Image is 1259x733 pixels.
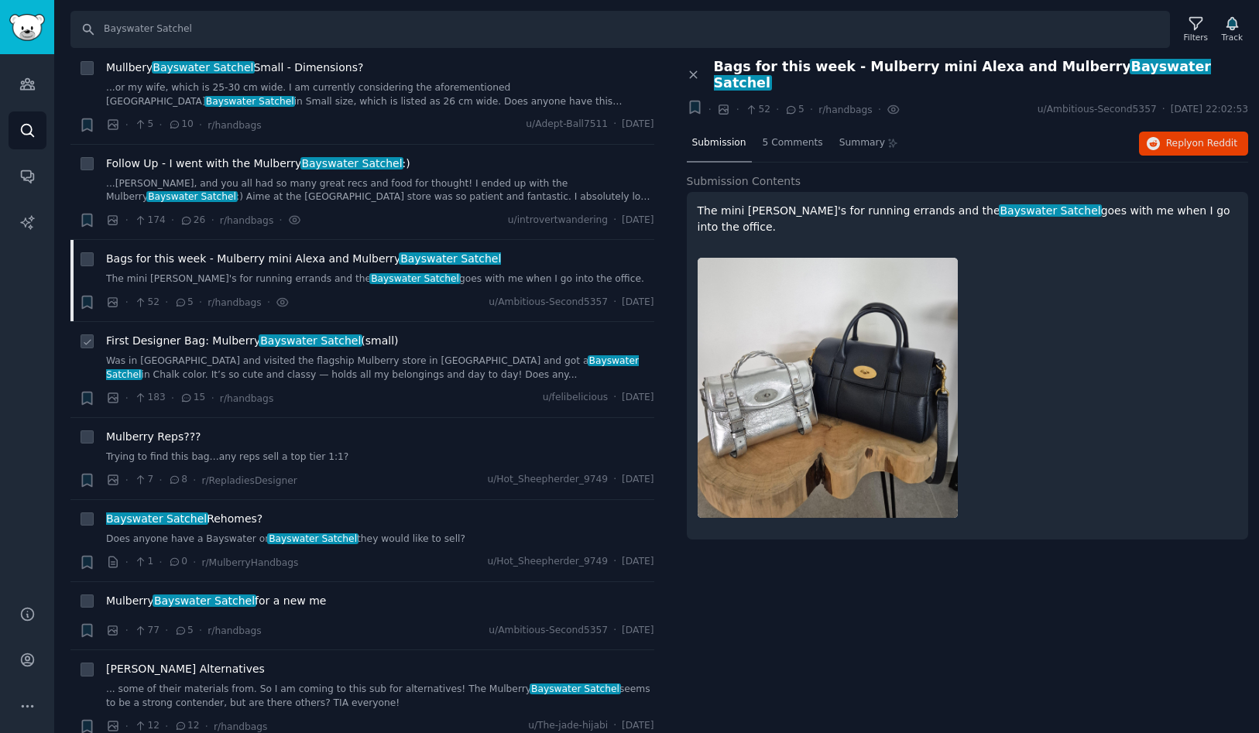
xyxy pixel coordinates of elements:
[106,593,326,609] a: MulberryBayswater Satchelfor a new me
[714,59,1211,91] span: Bayswater Satchel
[1222,32,1243,43] div: Track
[106,156,410,172] span: Follow Up - I went with the Mulberry :)
[168,555,187,569] span: 0
[613,473,616,487] span: ·
[622,214,654,228] span: [DATE]
[613,214,616,228] span: ·
[106,60,363,76] a: MullberyBayswater SatchelSmall - Dimensions?
[125,117,129,133] span: ·
[134,624,160,638] span: 77
[134,391,166,405] span: 183
[208,120,261,131] span: r/handbags
[125,212,129,228] span: ·
[199,294,202,310] span: ·
[152,61,256,74] span: Bayswater Satchel
[489,624,608,638] span: u/Ambitious-Second5357
[399,252,503,265] span: Bayswater Satchel
[125,472,129,488] span: ·
[106,429,201,445] a: Mulberry Reps???
[106,355,654,382] a: Was in [GEOGRAPHIC_DATA] and visited the flagship Mulberry store in [GEOGRAPHIC_DATA] and got aBa...
[487,473,608,487] span: u/Hot_Sheepherder_9749
[174,624,194,638] span: 5
[106,533,654,546] a: Does anyone have a Bayswater orBayswater Satchelthey would like to sell?
[267,533,358,544] span: Bayswater Satchel
[708,101,712,118] span: ·
[159,554,162,570] span: ·
[199,117,202,133] span: ·
[839,136,885,150] span: Summary
[818,104,872,115] span: r/handbags
[125,622,129,639] span: ·
[878,101,881,118] span: ·
[134,719,160,733] span: 12
[134,555,153,569] span: 1
[146,191,237,202] span: Bayswater Satchel
[214,721,267,732] span: r/handbags
[698,203,1238,235] p: The mini [PERSON_NAME]'s for running errands and the goes with me when I go into the office.
[220,215,273,226] span: r/handbags
[106,333,399,349] a: First Designer Bag: MulberryBayswater Satchel(small)
[300,157,404,170] span: Bayswater Satchel
[692,136,746,150] span: Submission
[106,251,501,267] a: Bags for this week - Mulberry mini Alexa and MulberryBayswater Satchel
[193,472,196,488] span: ·
[613,624,616,638] span: ·
[999,204,1103,217] span: Bayswater Satchel
[125,554,129,570] span: ·
[1171,103,1248,117] span: [DATE] 22:02:53
[687,173,801,190] span: Submission Contents
[106,272,654,286] a: The mini [PERSON_NAME]'s for running errands and theBayswater Satchelgoes with me when I go into ...
[106,333,399,349] span: First Designer Bag: Mulberry (small)
[267,294,270,310] span: ·
[106,593,326,609] span: Mulberry for a new me
[208,625,261,636] span: r/handbags
[526,118,608,132] span: u/Adept-Ball7511
[1216,13,1248,46] button: Track
[714,59,1249,91] span: Bags for this week - Mulberry mini Alexa and Mulberry
[134,296,160,310] span: 52
[105,512,208,525] span: Bayswater Satchel
[211,390,214,406] span: ·
[174,719,200,733] span: 12
[776,101,779,118] span: ·
[159,117,162,133] span: ·
[1139,132,1248,156] button: Replyon Reddit
[125,294,129,310] span: ·
[70,11,1170,48] input: Search Keyword
[259,334,362,347] span: Bayswater Satchel
[168,473,187,487] span: 8
[201,475,297,486] span: r/RepladiesDesigner
[1184,32,1208,43] div: Filters
[489,296,608,310] span: u/Ambitious-Second5357
[530,683,620,694] span: Bayswater Satchel
[810,101,813,118] span: ·
[528,719,608,733] span: u/The-jade-hijabi
[613,391,616,405] span: ·
[622,473,654,487] span: [DATE]
[106,511,262,527] a: Bayswater SatchelRehomes?
[622,555,654,569] span: [DATE]
[153,594,256,607] span: Bayswater Satchel
[9,14,45,41] img: GummySearch logo
[487,555,608,569] span: u/Hot_Sheepherder_9749
[125,390,129,406] span: ·
[204,96,295,107] span: Bayswater Satchel
[106,251,501,267] span: Bags for this week - Mulberry mini Alexa and Mulberry
[622,296,654,310] span: [DATE]
[106,661,265,677] a: [PERSON_NAME] Alternatives
[193,554,196,570] span: ·
[106,156,410,172] a: Follow Up - I went with the MulberryBayswater Satchel:)
[613,719,616,733] span: ·
[1166,137,1237,151] span: Reply
[698,258,958,518] img: Bags for this week - Mulberry mini Alexa and Mulberry Bayswater satchel
[508,214,608,228] span: u/introvertwandering
[199,622,202,639] span: ·
[174,296,194,310] span: 5
[159,472,162,488] span: ·
[106,355,639,380] span: Bayswater Satchel
[106,450,654,464] a: Trying to find this bag…any reps sell a top tier 1:1?
[763,136,823,150] span: 5 Comments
